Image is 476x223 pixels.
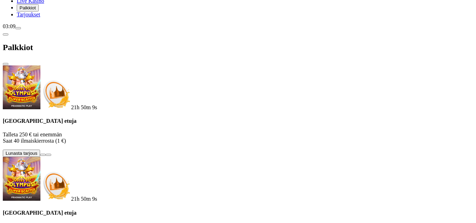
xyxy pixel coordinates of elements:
[17,11,40,17] span: Tarjoukset
[20,5,36,10] span: Palkkiot
[71,196,97,202] span: countdown
[3,63,8,65] button: close
[6,151,37,156] span: Lunasta tarjous
[46,154,51,156] button: info
[40,170,71,201] img: Deposit bonus icon
[3,150,40,157] button: Lunasta tarjous
[3,23,15,29] span: 03:09
[3,210,473,216] h4: [GEOGRAPHIC_DATA] etuja
[3,43,473,52] h2: Palkkiot
[40,79,71,109] img: Deposit bonus icon
[17,11,40,17] a: gift-inverted iconTarjoukset
[3,33,8,35] button: chevron-left icon
[71,104,97,110] span: countdown
[17,4,39,11] button: reward iconPalkkiot
[3,157,40,201] img: Gates of Olympus Super Scatter
[15,27,21,29] button: menu
[3,118,473,124] h4: [GEOGRAPHIC_DATA] etuja
[3,65,40,109] img: Gates of Olympus Super Scatter
[3,132,473,144] p: Talleta 250 € tai enemmän Saat 40 ilmaiskierrosta (1 €)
